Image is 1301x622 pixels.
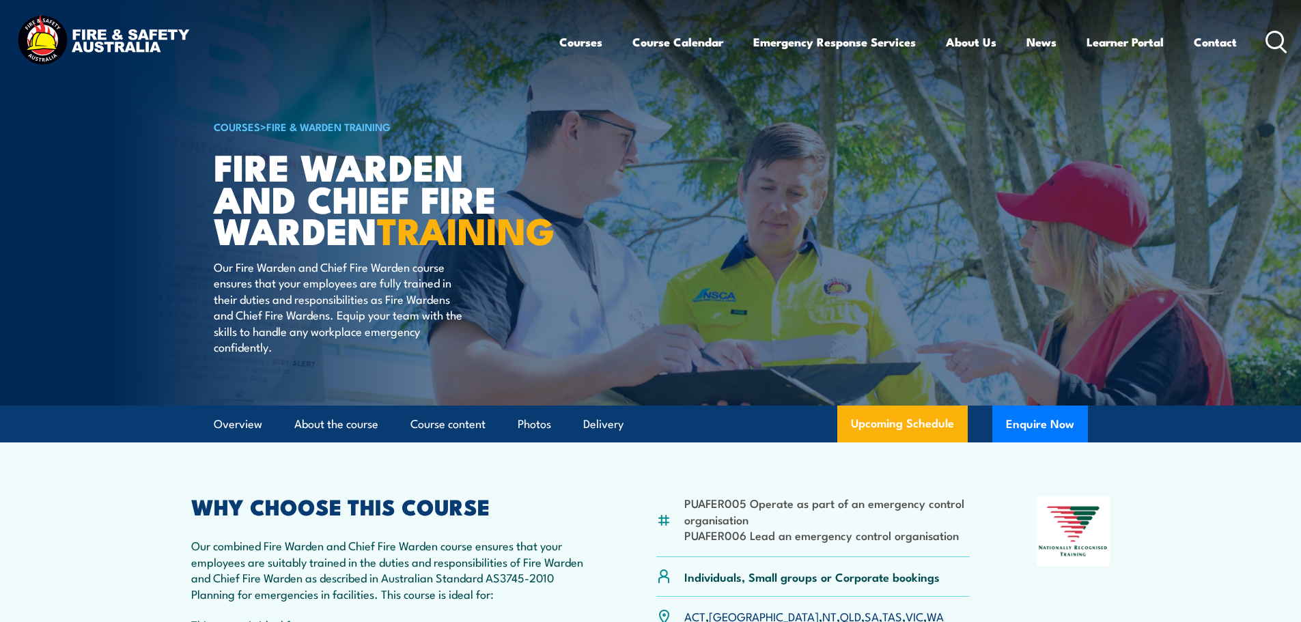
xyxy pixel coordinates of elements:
button: Enquire Now [992,406,1088,442]
p: Individuals, Small groups or Corporate bookings [684,569,940,584]
a: About the course [294,406,378,442]
a: Delivery [583,406,624,442]
h1: Fire Warden and Chief Fire Warden [214,150,551,246]
p: Our Fire Warden and Chief Fire Warden course ensures that your employees are fully trained in the... [214,259,463,354]
a: Contact [1194,24,1237,60]
a: Fire & Warden Training [266,119,391,134]
a: Upcoming Schedule [837,406,968,442]
a: Learner Portal [1087,24,1164,60]
a: Course Calendar [632,24,723,60]
a: COURSES [214,119,260,134]
h2: WHY CHOOSE THIS COURSE [191,496,590,515]
a: Emergency Response Services [753,24,916,60]
a: Photos [518,406,551,442]
p: Our combined Fire Warden and Chief Fire Warden course ensures that your employees are suitably tr... [191,537,590,602]
li: PUAFER006 Lead an emergency control organisation [684,527,970,543]
a: News [1026,24,1057,60]
a: Courses [559,24,602,60]
h6: > [214,118,551,135]
a: About Us [946,24,996,60]
a: Course content [410,406,486,442]
strong: TRAINING [377,201,555,257]
a: Overview [214,406,262,442]
img: Nationally Recognised Training logo. [1037,496,1110,566]
li: PUAFER005 Operate as part of an emergency control organisation [684,495,970,527]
